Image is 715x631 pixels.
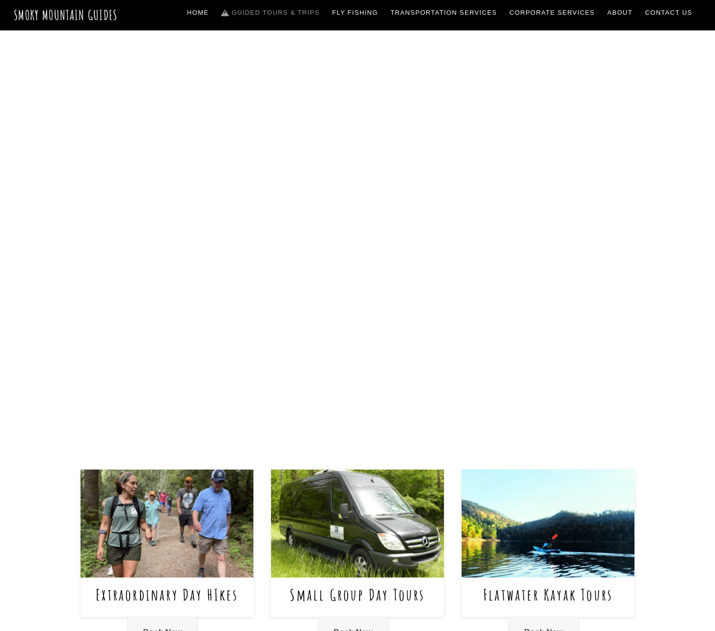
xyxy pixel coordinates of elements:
[136,233,579,383] h1: The ONLY one-stop, full Service Guide Company for the Gatlinburg and [GEOGRAPHIC_DATA] side of th...
[290,584,425,605] a: Small Group Day Tours
[506,2,599,23] a: Corporate Services
[641,2,696,23] a: Contact Us
[218,2,324,23] a: Guided Tours & Trips
[183,2,213,23] a: Home
[235,178,480,217] span: Guided Trips & Tours
[329,2,382,23] a: Fly Fishing
[14,7,118,23] a: Smoky Mountain Guides
[462,470,634,578] img: Flatwater Kayak Tours
[81,470,253,578] img: Extraordinary Day HIkes
[604,2,636,23] a: About
[386,2,500,23] a: Transportation Services
[271,470,444,578] img: Small Group Day Tours
[483,584,613,605] a: Flatwater Kayak Tours
[96,584,238,605] a: Extraordinary Day HIkes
